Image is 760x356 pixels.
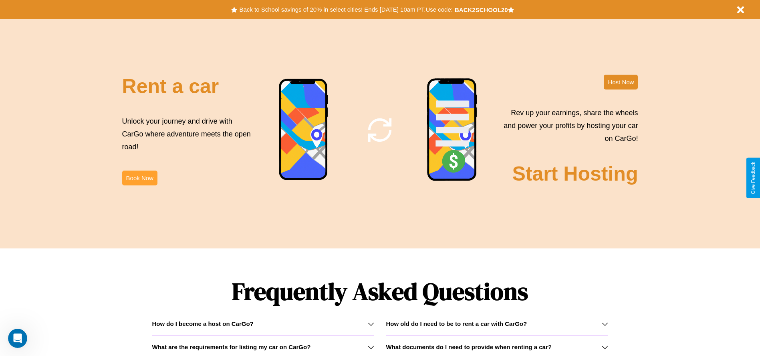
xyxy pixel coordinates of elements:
[512,162,638,185] h2: Start Hosting
[455,6,508,13] b: BACK2SCHOOL20
[122,75,219,98] h2: Rent a car
[122,171,157,185] button: Book Now
[122,115,254,154] p: Unlock your journey and drive with CarGo where adventure meets the open road!
[8,329,27,348] iframe: Intercom live chat
[750,162,756,194] div: Give Feedback
[499,106,638,145] p: Rev up your earnings, share the wheels and power your profits by hosting your car on CarGo!
[604,75,638,90] button: Host Now
[152,271,608,312] h1: Frequently Asked Questions
[152,320,253,327] h3: How do I become a host on CarGo?
[386,344,552,350] h3: What documents do I need to provide when renting a car?
[278,78,329,181] img: phone
[237,4,454,15] button: Back to School savings of 20% in select cities! Ends [DATE] 10am PT.Use code:
[427,78,478,182] img: phone
[152,344,310,350] h3: What are the requirements for listing my car on CarGo?
[386,320,527,327] h3: How old do I need to be to rent a car with CarGo?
